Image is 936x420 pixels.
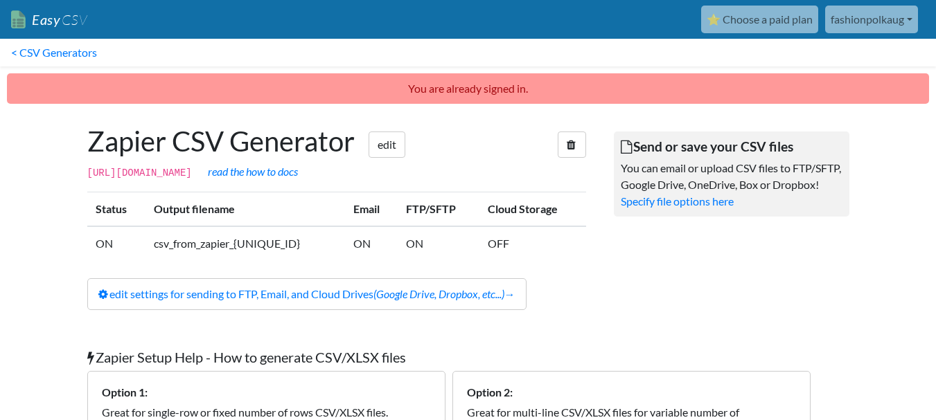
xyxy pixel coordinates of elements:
td: csv_from_zapier_{UNIQUE_ID} [145,226,345,260]
th: Output filename [145,192,345,227]
h1: Zapier CSV Generator [87,125,586,158]
a: EasyCSV [11,6,87,34]
a: Specify file options here [621,194,734,208]
td: ON [398,226,479,260]
i: (Google Drive, Dropbox, etc...) [373,287,504,300]
td: ON [345,226,398,260]
td: ON [87,226,146,260]
th: Status [87,192,146,227]
span: CSV [60,11,87,28]
h6: Option 2: [467,385,796,399]
h6: Option 1: [102,385,431,399]
th: FTP/SFTP [398,192,479,227]
th: Cloud Storage [479,192,585,227]
h5: Zapier Setup Help - How to generate CSV/XLSX files [87,349,849,365]
td: OFF [479,226,585,260]
a: read the how to docs [208,165,298,178]
a: fashionpolkaug [825,6,918,33]
code: [URL][DOMAIN_NAME] [87,167,192,179]
a: edit [369,131,405,158]
th: Email [345,192,398,227]
h5: Send or save your CSV files [621,138,842,154]
p: You can email or upload CSV files to FTP/SFTP, Google Drive, OneDrive, Box or Dropbox! [621,160,842,193]
p: You are already signed in. [7,73,929,104]
a: ⭐ Choose a paid plan [701,6,818,33]
a: edit settings for sending to FTP, Email, and Cloud Drives(Google Drive, Dropbox, etc...)→ [87,278,527,310]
